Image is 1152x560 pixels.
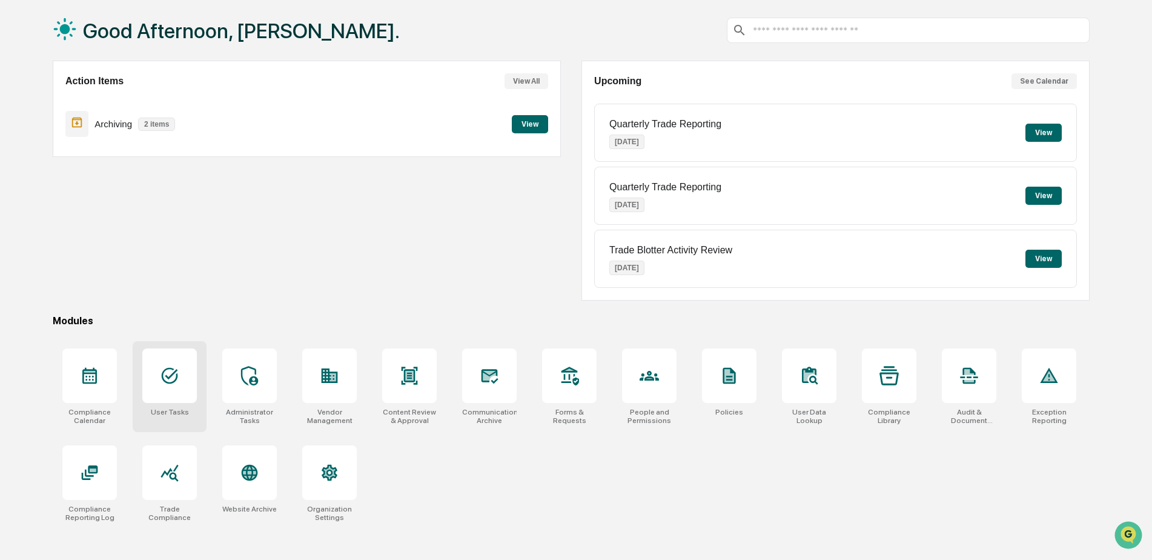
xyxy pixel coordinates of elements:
[1011,73,1077,89] button: See Calendar
[1025,124,1062,142] button: View
[1022,408,1076,425] div: Exception Reporting
[382,408,437,425] div: Content Review & Approval
[31,10,46,24] img: Go home
[542,408,597,425] div: Forms & Requests
[302,408,357,425] div: Vendor Management
[62,408,117,425] div: Compliance Calendar
[1025,187,1062,205] button: View
[1113,520,1146,553] iframe: Open customer support
[505,73,548,89] button: View All
[594,76,641,87] h2: Upcoming
[302,505,357,522] div: Organization Settings
[94,119,132,129] p: Archiving
[210,373,224,388] button: Send
[79,209,214,296] div: [PERSON_NAME] completed his report his morning but noticed that many of his Acorns trades did not...
[65,76,124,87] h2: Action Items
[53,315,1090,327] div: Modules
[222,408,277,425] div: Administrator Tasks
[715,408,743,416] div: Policies
[24,162,34,172] img: 1746055101610-c473b297-6a78-478c-a979-82029cc54cd1
[222,505,277,513] div: Website Archive
[39,177,99,187] span: [PERSON_NAME]
[462,408,517,425] div: Communications Archive
[782,408,836,425] div: User Data Lookup
[622,408,677,425] div: People and Permissions
[142,505,197,522] div: Trade Compliance
[191,77,220,87] span: 9:43 AM
[108,177,138,187] span: 9:46 AM
[1025,250,1062,268] button: View
[151,408,189,416] div: User Tasks
[45,107,204,165] p: Hi [PERSON_NAME] - thanks for reaching out and flagging this! Let me take a look at this and see ...
[609,245,732,256] p: Trade Blotter Activity Review
[609,182,721,193] p: Quarterly Trade Reporting
[79,25,214,68] div: Do you what caused this? We would like to prevent it from happening again.
[862,408,916,425] div: Compliance Library
[512,115,548,133] button: View
[83,19,400,43] h1: Good Afternoon, [PERSON_NAME].
[102,177,106,187] span: •
[512,118,548,129] a: View
[609,261,644,275] p: [DATE]
[12,150,31,169] img: Jack Rasmussen
[609,198,644,212] p: [DATE]
[609,135,644,149] p: [DATE]
[12,10,27,24] button: back
[609,119,721,130] p: Quarterly Trade Reporting
[138,118,175,131] p: 2 items
[942,408,996,425] div: Audit & Document Logs
[79,313,214,342] div: Can you check his link to make sure it is working correctly?
[62,505,117,522] div: Compliance Reporting Log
